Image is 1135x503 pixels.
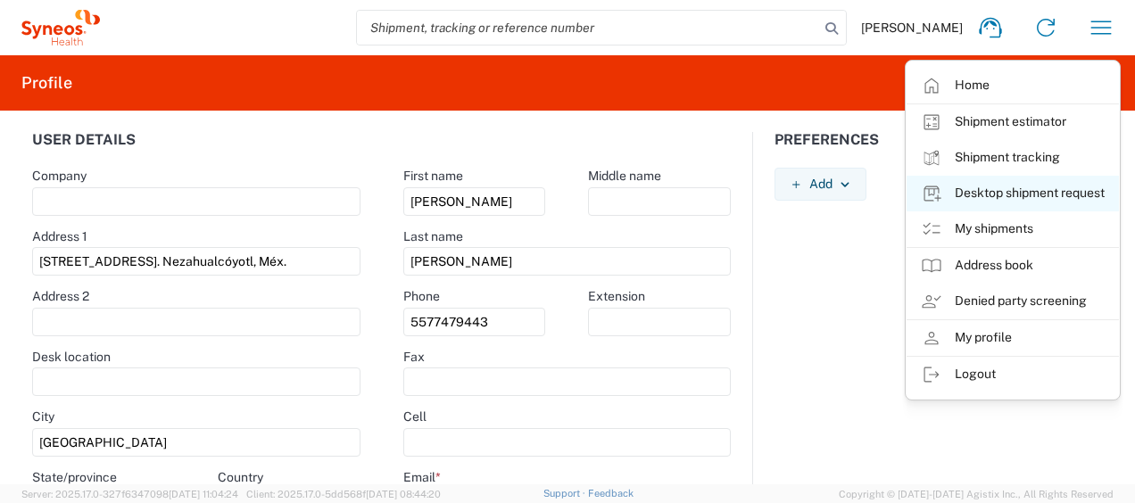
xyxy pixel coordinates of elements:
[403,168,463,184] label: First name
[588,168,661,184] label: Middle name
[907,68,1119,103] a: Home
[403,288,440,304] label: Phone
[32,168,87,184] label: Company
[218,469,263,485] label: Country
[588,488,634,499] a: Feedback
[588,288,645,304] label: Extension
[32,349,111,365] label: Desk location
[861,20,963,36] span: [PERSON_NAME]
[32,408,54,425] label: City
[907,140,1119,176] a: Shipment tracking
[21,72,72,94] h2: Profile
[403,349,425,365] label: Fax
[907,211,1119,247] a: My shipments
[543,488,588,499] a: Support
[753,132,1124,168] div: Preferences
[366,489,441,499] span: [DATE] 08:44:20
[775,168,866,201] button: Add
[32,288,89,304] label: Address 2
[403,469,441,485] label: Email
[11,132,382,168] div: User details
[21,489,238,499] span: Server: 2025.17.0-327f6347098
[907,104,1119,140] a: Shipment estimator
[907,176,1119,211] a: Desktop shipment request
[403,228,463,244] label: Last name
[907,357,1119,392] a: Logout
[907,248,1119,284] a: Address book
[357,11,819,45] input: Shipment, tracking or reference number
[32,228,87,244] label: Address 1
[907,284,1119,319] a: Denied party screening
[32,469,117,485] label: State/province
[169,489,238,499] span: [DATE] 11:04:24
[839,486,1114,502] span: Copyright © [DATE]-[DATE] Agistix Inc., All Rights Reserved
[246,489,441,499] span: Client: 2025.17.0-5dd568f
[907,320,1119,356] a: My profile
[403,408,427,425] label: Cell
